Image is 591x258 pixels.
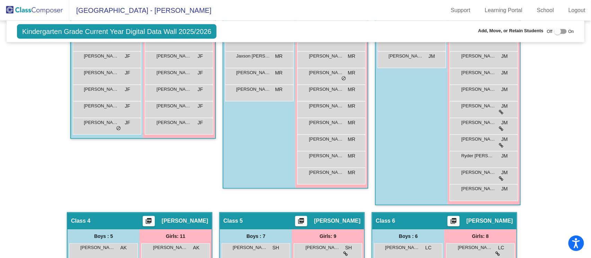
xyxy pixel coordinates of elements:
[501,119,508,126] span: JM
[71,218,90,225] span: Class 4
[501,136,508,143] span: JM
[429,53,435,60] span: JM
[69,5,211,16] span: [GEOGRAPHIC_DATA] - [PERSON_NAME]
[341,76,346,81] span: do_not_disturb_alt
[479,5,528,16] a: Learning Portal
[461,136,496,143] span: [PERSON_NAME]
[197,86,203,93] span: JF
[236,86,271,93] span: [PERSON_NAME]
[461,69,496,76] span: [PERSON_NAME]
[143,216,155,226] button: Print Students Details
[17,24,217,39] span: Kindergarten Grade Current Year Digital Data Wall 2025/2026
[295,216,307,226] button: Print Students Details
[233,244,267,251] span: [PERSON_NAME]
[157,103,191,109] span: [PERSON_NAME]
[236,69,271,76] span: [PERSON_NAME]
[120,244,127,252] span: AK
[84,86,118,93] span: [PERSON_NAME]
[309,53,344,60] span: [PERSON_NAME]
[275,86,283,93] span: MR
[568,28,574,35] span: On
[385,244,420,251] span: [PERSON_NAME]
[125,69,130,77] span: JF
[197,53,203,60] span: JF
[467,218,513,225] span: [PERSON_NAME]
[449,218,458,228] mat-icon: picture_as_pdf
[348,136,355,143] span: MR
[125,103,130,110] span: JF
[446,5,476,16] a: Support
[275,69,283,77] span: MR
[309,152,344,159] span: [PERSON_NAME]
[223,218,243,225] span: Class 5
[372,230,444,243] div: Boys : 6
[348,103,355,110] span: MR
[162,218,208,225] span: [PERSON_NAME]
[461,169,496,176] span: [PERSON_NAME]
[478,27,544,34] span: Add, Move, or Retain Students
[501,103,508,110] span: JM
[498,244,504,252] span: LC
[197,103,203,110] span: JF
[458,244,493,251] span: [PERSON_NAME]
[236,53,271,60] span: Jaxson [PERSON_NAME]
[157,86,191,93] span: [PERSON_NAME]
[144,218,153,228] mat-icon: picture_as_pdf
[84,103,118,109] span: [PERSON_NAME]
[193,244,200,252] span: AK
[84,119,118,126] span: [PERSON_NAME]
[563,5,591,16] a: Logout
[125,53,130,60] span: JF
[275,53,283,60] span: MR
[157,53,191,60] span: [PERSON_NAME]
[309,86,344,93] span: [PERSON_NAME]
[125,119,130,126] span: JF
[348,53,355,60] span: MR
[531,5,559,16] a: School
[80,244,115,251] span: [PERSON_NAME]
[157,69,191,76] span: [PERSON_NAME]
[348,169,355,176] span: MR
[425,244,432,252] span: LC
[68,230,140,243] div: Boys : 5
[153,244,188,251] span: [PERSON_NAME]
[297,218,305,228] mat-icon: picture_as_pdf
[348,69,355,77] span: MR
[84,53,118,60] span: [PERSON_NAME]
[157,119,191,126] span: [PERSON_NAME]
[306,244,340,251] span: [PERSON_NAME]
[345,244,352,252] span: SH
[273,244,279,252] span: SH
[461,103,496,109] span: [PERSON_NAME]
[461,152,496,159] span: Ryder [PERSON_NAME]
[501,69,508,77] span: JM
[461,119,496,126] span: [PERSON_NAME]
[197,119,203,126] span: JF
[140,230,212,243] div: Girls: 11
[309,69,344,76] span: [PERSON_NAME]
[389,53,423,60] span: [PERSON_NAME]
[309,136,344,143] span: [PERSON_NAME]
[125,86,130,93] span: JF
[348,152,355,160] span: MR
[220,230,292,243] div: Boys : 7
[461,86,496,93] span: [PERSON_NAME]
[116,126,121,131] span: do_not_disturb_alt
[547,28,553,35] span: Off
[292,230,364,243] div: Girls: 9
[309,119,344,126] span: [PERSON_NAME] Combine
[197,69,203,77] span: JF
[376,218,395,225] span: Class 6
[501,186,508,193] span: JM
[348,119,355,126] span: MR
[309,103,344,109] span: [PERSON_NAME]
[501,169,508,176] span: JM
[309,169,344,176] span: [PERSON_NAME]
[461,53,496,60] span: [PERSON_NAME]
[501,53,508,60] span: JM
[501,86,508,93] span: JM
[84,69,118,76] span: [PERSON_NAME]
[448,216,460,226] button: Print Students Details
[444,230,517,243] div: Girls: 8
[501,152,508,160] span: JM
